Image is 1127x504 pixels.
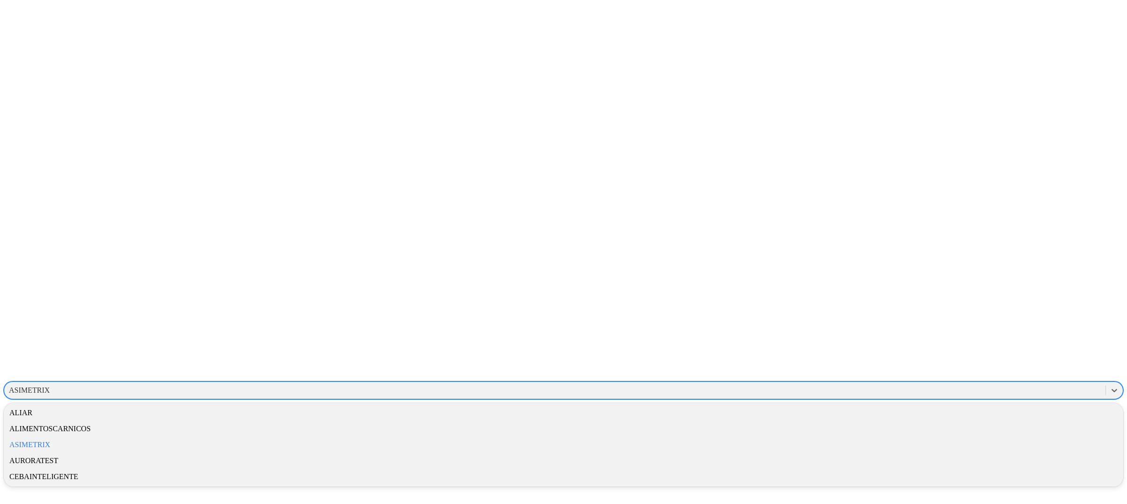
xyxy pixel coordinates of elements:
div: ASIMETRIX [4,437,1123,453]
div: ALIMENTOSCARNICOS [4,421,1123,437]
div: ASIMETRIX [9,386,50,395]
div: ALIAR [4,405,1123,421]
div: AURORATEST [4,453,1123,469]
div: CEBAINTELIGENTE [4,469,1123,485]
